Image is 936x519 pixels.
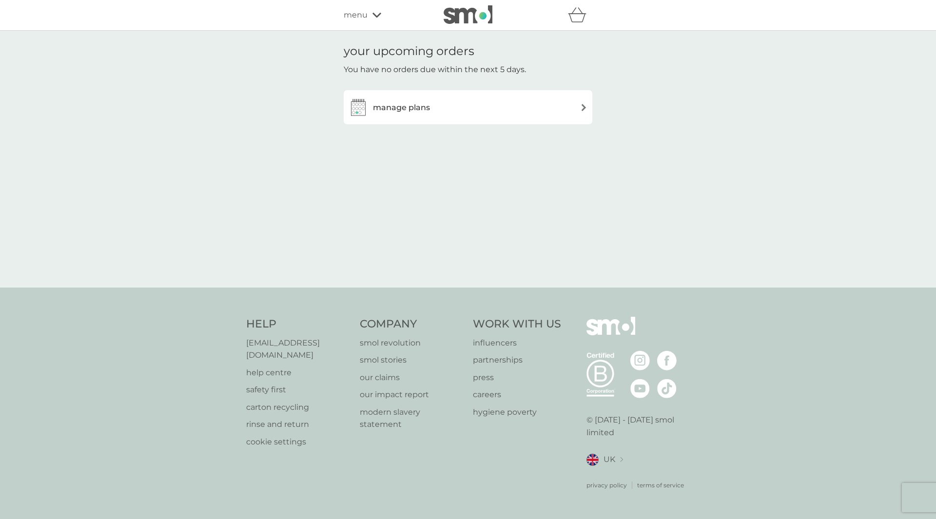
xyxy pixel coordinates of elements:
[657,379,677,398] img: visit the smol Tiktok page
[473,317,561,332] h4: Work With Us
[360,371,464,384] a: our claims
[246,418,350,431] a: rinse and return
[360,354,464,366] a: smol stories
[630,351,650,370] img: visit the smol Instagram page
[568,5,592,25] div: basket
[586,414,690,439] p: © [DATE] - [DATE] smol limited
[246,366,350,379] a: help centre
[473,354,561,366] a: partnerships
[620,457,623,462] img: select a new location
[344,44,474,58] h1: your upcoming orders
[586,317,635,350] img: smol
[373,101,430,114] h3: manage plans
[360,406,464,431] a: modern slavery statement
[473,388,561,401] a: careers
[473,371,561,384] a: press
[246,337,350,362] a: [EMAIL_ADDRESS][DOMAIN_NAME]
[246,384,350,396] a: safety first
[246,401,350,414] a: carton recycling
[637,481,684,490] a: terms of service
[580,104,587,111] img: arrow right
[473,406,561,419] a: hygiene poverty
[586,454,599,466] img: UK flag
[473,337,561,349] a: influencers
[344,63,526,76] p: You have no orders due within the next 5 days.
[344,9,368,21] span: menu
[444,5,492,24] img: smol
[246,317,350,332] h4: Help
[586,481,627,490] a: privacy policy
[246,436,350,448] a: cookie settings
[604,453,615,466] span: UK
[630,379,650,398] img: visit the smol Youtube page
[360,337,464,349] a: smol revolution
[360,317,464,332] h4: Company
[360,388,464,401] a: our impact report
[657,351,677,370] img: visit the smol Facebook page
